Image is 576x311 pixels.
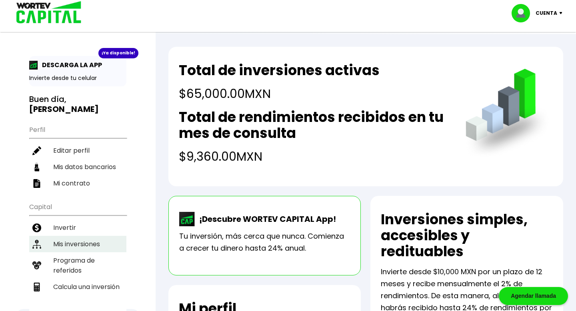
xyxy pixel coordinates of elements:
p: Tu inversión, más cerca que nunca. Comienza a crecer tu dinero hasta 24% anual. [179,230,350,254]
img: invertir-icon.b3b967d7.svg [32,223,41,232]
ul: Perfil [29,121,126,191]
img: icon-down [557,12,568,14]
p: ¡Descubre WORTEV CAPITAL App! [195,213,336,225]
h2: Total de rendimientos recibidos en tu mes de consulta [179,109,450,141]
a: Editar perfil [29,142,126,159]
a: Calcula una inversión [29,279,126,295]
div: ¡Ya disponible! [98,48,138,58]
a: Invertir [29,219,126,236]
h2: Inversiones simples, accesibles y redituables [381,211,553,259]
img: wortev-capital-app-icon [179,212,195,226]
h4: $65,000.00 MXN [179,85,380,103]
p: Invierte desde tu celular [29,74,126,82]
p: DESCARGA LA APP [38,60,102,70]
img: app-icon [29,61,38,70]
a: Programa de referidos [29,252,126,279]
a: Mi contrato [29,175,126,191]
img: recomiendanos-icon.9b8e9327.svg [32,261,41,270]
img: grafica.516fef24.png [462,69,553,159]
img: datos-icon.10cf9172.svg [32,163,41,171]
img: profile-image [512,4,536,22]
div: Agendar llamada [499,287,568,305]
a: Mis datos bancarios [29,159,126,175]
img: calculadora-icon.17d418c4.svg [32,283,41,291]
b: [PERSON_NAME] [29,104,99,115]
img: editar-icon.952d3147.svg [32,146,41,155]
a: Mis inversiones [29,236,126,252]
h3: Buen día, [29,94,126,114]
p: Cuenta [536,7,557,19]
img: contrato-icon.f2db500c.svg [32,179,41,188]
img: inversiones-icon.6695dc30.svg [32,240,41,249]
h2: Total de inversiones activas [179,62,380,78]
h4: $9,360.00 MXN [179,148,450,165]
